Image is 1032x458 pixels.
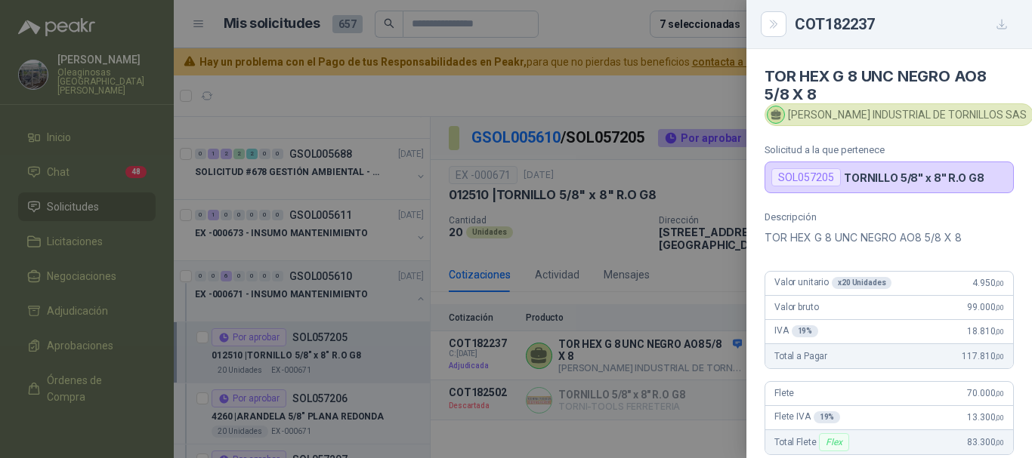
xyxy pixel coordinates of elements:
span: 13.300 [967,412,1004,423]
span: 4.950 [972,278,1004,288]
span: ,00 [995,389,1004,398]
span: ,00 [995,352,1004,361]
span: ,00 [995,303,1004,312]
span: ,00 [995,279,1004,287]
span: ,00 [995,413,1004,422]
p: Solicitud a la que pertenece [765,144,1014,155]
span: ,00 [995,327,1004,336]
span: 18.810 [967,326,1004,337]
span: ,00 [995,438,1004,447]
div: Flex [819,433,848,451]
span: Total a Pagar [774,351,827,361]
div: SOL057205 [771,168,841,186]
div: COT182237 [795,12,1014,36]
div: x 20 Unidades [832,277,891,289]
span: Total Flete [774,433,852,451]
span: Flete [774,388,794,398]
span: 99.000 [967,302,1004,312]
p: TORNILLO 5/8" x 8" R.O G8 [844,171,984,184]
div: 19 % [814,411,841,423]
button: Close [765,15,783,33]
span: Valor bruto [774,302,818,312]
span: 117.810 [962,351,1004,361]
span: 70.000 [967,388,1004,398]
h4: TOR HEX G 8 UNC NEGRO AO8 5/8 X 8 [765,67,1014,103]
span: Flete IVA [774,411,840,423]
div: 19 % [792,325,819,337]
span: IVA [774,325,818,337]
p: Descripción [765,211,1014,223]
span: 83.300 [967,437,1004,447]
span: Valor unitario [774,277,891,289]
p: TOR HEX G 8 UNC NEGRO AO8 5/8 X 8 [765,229,1014,247]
